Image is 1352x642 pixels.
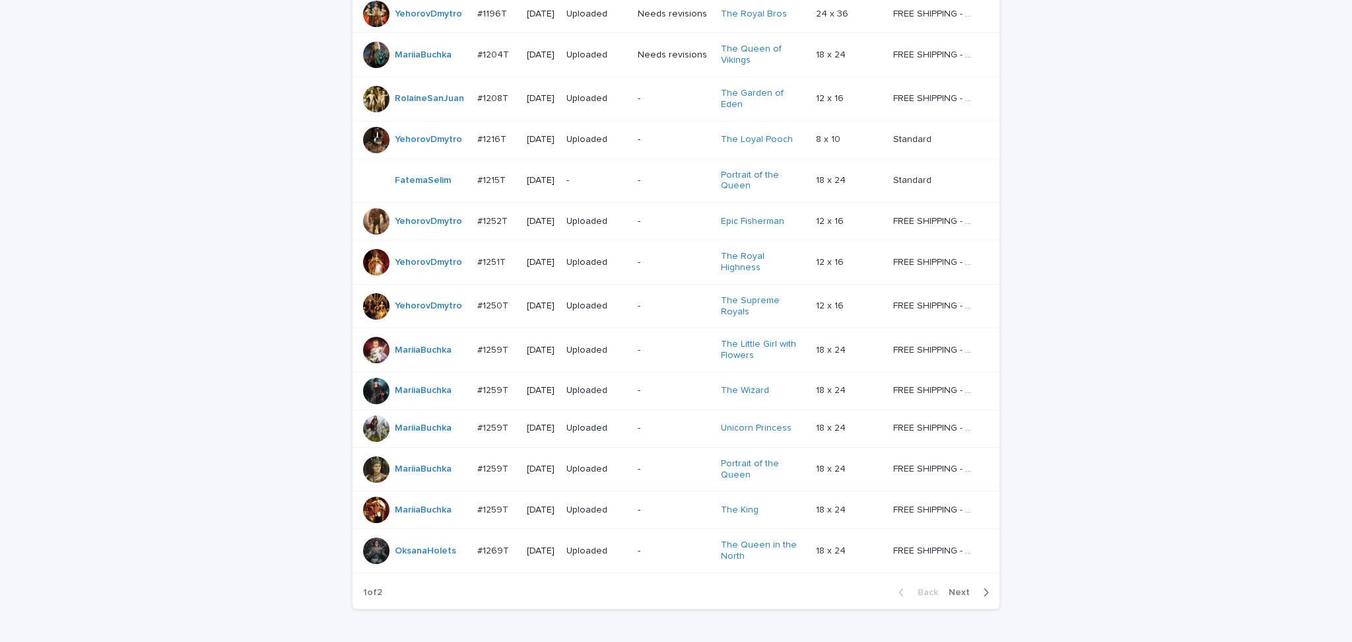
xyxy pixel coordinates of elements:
[816,543,848,557] p: 18 x 24
[816,382,848,396] p: 18 x 24
[477,254,508,268] p: #1251T
[949,588,978,597] span: Next
[477,131,509,145] p: #1216T
[638,9,710,20] p: Needs revisions
[395,423,452,434] a: MariiaBuchka
[353,372,999,410] tr: MariiaBuchka #1259T#1259T [DATE]Uploaded-The Wizard 18 x 2418 x 24 FREE SHIPPING - preview in 1-2...
[353,491,999,529] tr: MariiaBuchka #1259T#1259T [DATE]Uploaded-The King 18 x 2418 x 24 FREE SHIPPING - preview in 1-2 b...
[353,577,393,609] p: 1 of 2
[893,382,978,396] p: FREE SHIPPING - preview in 1-2 business days, after your approval delivery will take 5-10 b.d.
[477,6,510,20] p: #1196T
[477,172,508,186] p: #1215T
[816,420,848,434] p: 18 x 24
[527,50,555,61] p: [DATE]
[893,254,978,268] p: FREE SHIPPING - preview in 1-2 business days, after your approval delivery will take 5-10 b.d.
[816,131,843,145] p: 8 x 10
[566,385,627,396] p: Uploaded
[477,90,511,104] p: #1208T
[888,587,943,598] button: Back
[721,216,784,227] a: Epic Fisherman
[893,461,978,475] p: FREE SHIPPING - preview in 1-2 business days, after your approval delivery will take 5-10 b.d.
[477,461,511,475] p: #1259T
[395,464,452,475] a: MariiaBuchka
[395,93,464,104] a: RolaineSanJuan
[638,175,710,186] p: -
[943,587,999,598] button: Next
[527,464,555,475] p: [DATE]
[638,301,710,312] p: -
[893,502,978,516] p: FREE SHIPPING - preview in 1-2 business days, after your approval delivery will take 5-10 b.d.
[893,47,978,61] p: FREE SHIPPING - preview in 1-2 business days, after your approval delivery will take 5-10 b.d.
[816,47,848,61] p: 18 x 24
[353,77,999,121] tr: RolaineSanJuan #1208T#1208T [DATE]Uploaded-The Garden of Eden 12 x 1612 x 16 FREE SHIPPING - prev...
[353,529,999,573] tr: OksanaHolets #1269T#1269T [DATE]Uploaded-The Queen in the North 18 x 2418 x 24 FREE SHIPPING - pr...
[566,134,627,145] p: Uploaded
[527,216,555,227] p: [DATE]
[527,301,555,312] p: [DATE]
[477,213,510,227] p: #1252T
[395,9,462,20] a: YehorovDmytro
[893,213,978,227] p: FREE SHIPPING - preview in 1-2 business days, after your approval delivery will take 5-10 b.d.
[527,175,555,186] p: [DATE]
[353,203,999,240] tr: YehorovDmytro #1252T#1252T [DATE]Uploaded-Epic Fisherman 12 x 1612 x 16 FREE SHIPPING - preview i...
[395,546,456,557] a: OksanaHolets
[816,342,848,356] p: 18 x 24
[395,134,462,145] a: YehorovDmytro
[638,93,710,104] p: -
[893,172,934,186] p: Standard
[638,385,710,396] p: -
[353,33,999,77] tr: MariiaBuchka #1204T#1204T [DATE]UploadedNeeds revisionsThe Queen of Vikings 18 x 2418 x 24 FREE S...
[638,257,710,268] p: -
[721,134,793,145] a: The Loyal Pooch
[638,464,710,475] p: -
[353,159,999,203] tr: FatemaSelim #1215T#1215T [DATE]--Portrait of the Queen 18 x 2418 x 24 StandardStandard
[395,385,452,396] a: MariiaBuchka
[721,44,803,66] a: The Queen of Vikings
[893,298,978,312] p: FREE SHIPPING - preview in 1-2 business days, after your approval delivery will take 5-10 b.d.
[527,423,555,434] p: [DATE]
[638,546,710,557] p: -
[721,505,759,516] a: The King
[527,345,555,356] p: [DATE]
[638,505,710,516] p: -
[566,257,627,268] p: Uploaded
[395,301,462,312] a: YehorovDmytro
[395,175,451,186] a: FatemaSelim
[395,257,462,268] a: YehorovDmytro
[477,298,511,312] p: #1250T
[566,93,627,104] p: Uploaded
[816,461,848,475] p: 18 x 24
[566,175,627,186] p: -
[527,9,555,20] p: [DATE]
[721,88,803,110] a: The Garden of Eden
[566,345,627,356] p: Uploaded
[566,301,627,312] p: Uploaded
[527,505,555,516] p: [DATE]
[477,502,511,516] p: #1259T
[893,131,934,145] p: Standard
[816,213,846,227] p: 12 x 16
[395,50,452,61] a: MariiaBuchka
[527,257,555,268] p: [DATE]
[566,50,627,61] p: Uploaded
[566,546,627,557] p: Uploaded
[566,505,627,516] p: Uploaded
[566,464,627,475] p: Uploaded
[893,90,978,104] p: FREE SHIPPING - preview in 1-2 business days, after your approval delivery will take 5-10 b.d.
[477,47,512,61] p: #1204T
[395,505,452,516] a: MariiaBuchka
[721,458,803,481] a: Portrait of the Queen
[395,345,452,356] a: MariiaBuchka
[638,134,710,145] p: -
[721,339,803,361] a: The Little Girl with Flowers
[638,50,710,61] p: Needs revisions
[638,216,710,227] p: -
[477,382,511,396] p: #1259T
[353,240,999,285] tr: YehorovDmytro #1251T#1251T [DATE]Uploaded-The Royal Highness 12 x 1612 x 16 FREE SHIPPING - previ...
[566,423,627,434] p: Uploaded
[353,447,999,491] tr: MariiaBuchka #1259T#1259T [DATE]Uploaded-Portrait of the Queen 18 x 2418 x 24 FREE SHIPPING - pre...
[353,410,999,447] tr: MariiaBuchka #1259T#1259T [DATE]Uploaded-Unicorn Princess 18 x 2418 x 24 FREE SHIPPING - preview ...
[566,9,627,20] p: Uploaded
[477,420,511,434] p: #1259T
[395,216,462,227] a: YehorovDmytro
